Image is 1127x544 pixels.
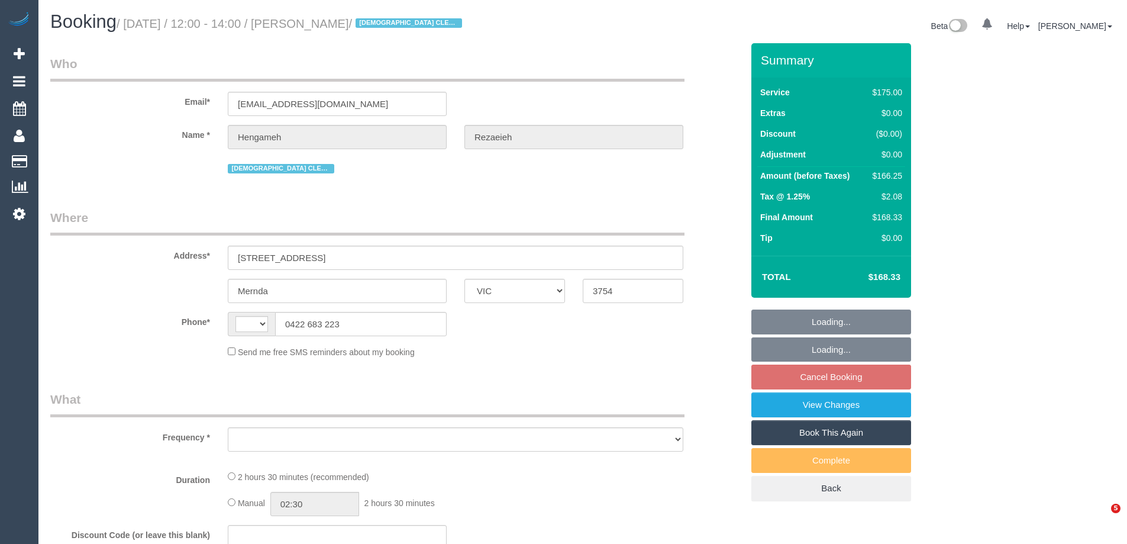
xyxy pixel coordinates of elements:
a: Book This Again [751,420,911,445]
small: / [DATE] / 12:00 - 14:00 / [PERSON_NAME] [117,17,466,30]
iframe: Intercom live chat [1087,504,1115,532]
a: Beta [931,21,968,31]
label: Service [760,86,790,98]
span: 5 [1111,504,1120,513]
input: First Name* [228,125,447,149]
span: [DEMOGRAPHIC_DATA] CLEANER ONLY [356,18,462,28]
label: Duration [41,470,219,486]
a: View Changes [751,392,911,417]
div: $0.00 [868,232,902,244]
span: 2 hours 30 minutes [364,498,435,508]
span: 2 hours 30 minutes (recommended) [238,472,369,482]
label: Extras [760,107,786,119]
label: Amount (before Taxes) [760,170,850,182]
label: Email* [41,92,219,108]
label: Tip [760,232,773,244]
span: Booking [50,11,117,32]
label: Name * [41,125,219,141]
span: [DEMOGRAPHIC_DATA] CLEANER ONLY [228,164,334,173]
div: $2.08 [868,191,902,202]
label: Discount [760,128,796,140]
legend: Who [50,55,684,82]
span: Send me free SMS reminders about my booking [238,347,415,357]
a: Help [1007,21,1030,31]
div: $166.25 [868,170,902,182]
span: / [349,17,466,30]
input: Post Code* [583,279,683,303]
label: Frequency * [41,427,219,443]
h3: Summary [761,53,905,67]
div: $175.00 [868,86,902,98]
strong: Total [762,272,791,282]
label: Phone* [41,312,219,328]
input: Phone* [275,312,447,336]
label: Discount Code (or leave this blank) [41,525,219,541]
h4: $168.33 [833,272,900,282]
div: $0.00 [868,149,902,160]
img: Automaid Logo [7,12,31,28]
label: Final Amount [760,211,813,223]
input: Last Name* [464,125,683,149]
input: Suburb* [228,279,447,303]
img: New interface [948,19,967,34]
label: Tax @ 1.25% [760,191,810,202]
legend: Where [50,209,684,236]
input: Email* [228,92,447,116]
div: $168.33 [868,211,902,223]
label: Address* [41,246,219,262]
a: Back [751,476,911,501]
div: $0.00 [868,107,902,119]
legend: What [50,391,684,417]
span: Manual [238,498,265,508]
a: [PERSON_NAME] [1038,21,1112,31]
label: Adjustment [760,149,806,160]
div: ($0.00) [868,128,902,140]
